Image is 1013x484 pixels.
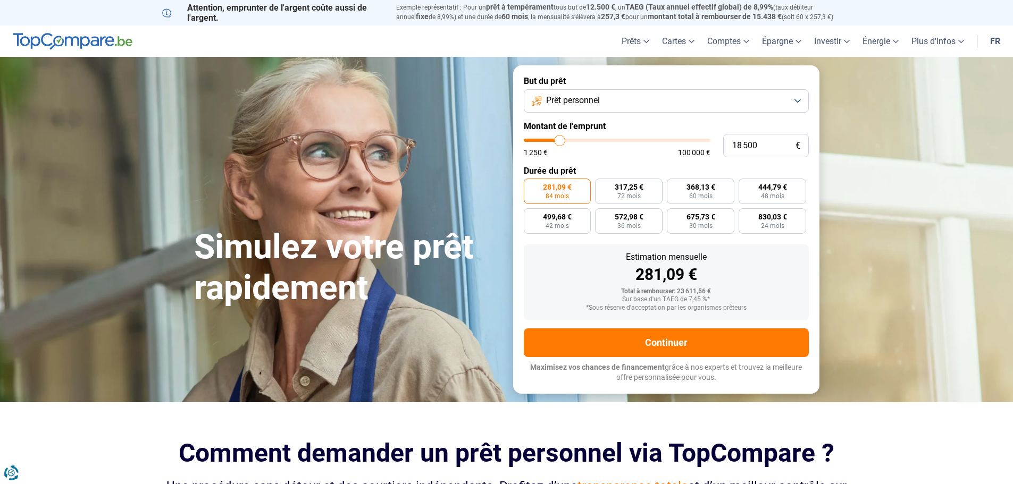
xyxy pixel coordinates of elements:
[617,223,641,229] span: 36 mois
[532,296,800,303] div: Sur base d'un TAEG de 7,45 %*
[543,213,572,220] span: 499,68 €
[808,26,856,57] a: Investir
[532,288,800,295] div: Total à rembourser: 23 611,56 €
[761,223,784,229] span: 24 mois
[162,438,851,468] h2: Comment demander un prêt personnel via TopCompare ?
[615,213,643,220] span: 572,98 €
[761,193,784,199] span: 48 mois
[13,33,132,50] img: TopCompare
[524,149,548,156] span: 1 250 €
[486,3,554,11] span: prêt à tempérament
[524,89,809,113] button: Prêt personnel
[601,12,625,21] span: 257,3 €
[543,183,572,191] span: 281,09 €
[546,193,569,199] span: 84 mois
[687,183,715,191] span: 368,13 €
[532,253,800,261] div: Estimation mensuelle
[758,183,787,191] span: 444,79 €
[396,3,851,22] p: Exemple représentatif : Pour un tous but de , un (taux débiteur annuel de 8,99%) et une durée de ...
[524,121,809,131] label: Montant de l'emprunt
[162,3,383,23] p: Attention, emprunter de l'argent coûte aussi de l'argent.
[758,213,787,220] span: 830,03 €
[530,363,665,371] span: Maximisez vos chances de financement
[625,3,773,11] span: TAEG (Taux annuel effectif global) de 8,99%
[524,76,809,86] label: But du prêt
[678,149,710,156] span: 100 000 €
[586,3,615,11] span: 12.500 €
[501,12,528,21] span: 60 mois
[615,26,656,57] a: Prêts
[648,12,782,21] span: montant total à rembourser de 15.438 €
[687,213,715,220] span: 675,73 €
[532,304,800,312] div: *Sous réserve d'acceptation par les organismes prêteurs
[984,26,1007,57] a: fr
[615,183,643,191] span: 317,25 €
[689,223,713,229] span: 30 mois
[524,362,809,383] p: grâce à nos experts et trouvez la meilleure offre personnalisée pour vous.
[905,26,970,57] a: Plus d'infos
[756,26,808,57] a: Épargne
[656,26,701,57] a: Cartes
[856,26,905,57] a: Énergie
[524,166,809,176] label: Durée du prêt
[701,26,756,57] a: Comptes
[689,193,713,199] span: 60 mois
[617,193,641,199] span: 72 mois
[546,223,569,229] span: 42 mois
[546,95,600,106] span: Prêt personnel
[416,12,429,21] span: fixe
[796,141,800,150] span: €
[532,267,800,283] div: 281,09 €
[194,227,500,309] h1: Simulez votre prêt rapidement
[524,328,809,357] button: Continuer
